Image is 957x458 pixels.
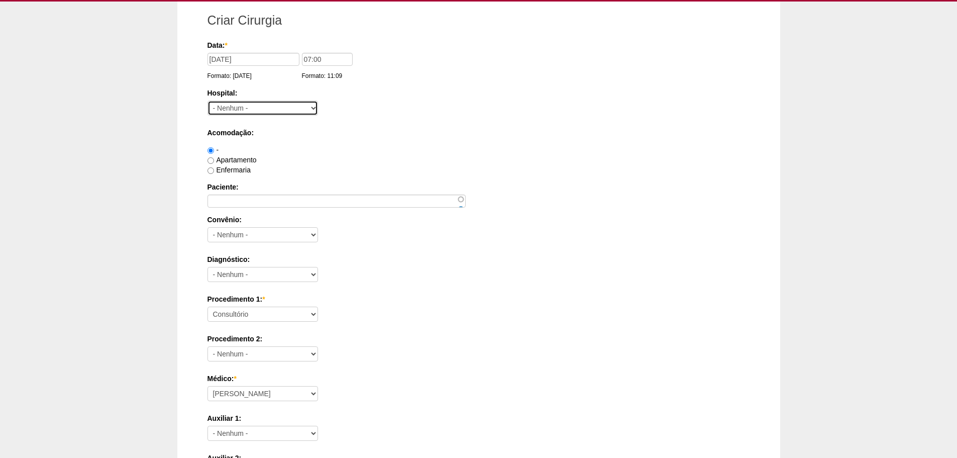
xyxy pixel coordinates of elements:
label: Enfermaria [207,166,251,174]
label: Data: [207,40,747,50]
label: Acomodação: [207,128,750,138]
span: Este campo é obrigatório. [225,41,228,49]
h1: Criar Cirurgia [207,14,750,27]
input: Enfermaria [207,167,214,174]
label: - [207,146,219,154]
input: - [207,147,214,154]
label: Procedimento 2: [207,334,750,344]
label: Auxiliar 1: [207,413,750,423]
div: Formato: [DATE] [207,71,302,81]
label: Procedimento 1: [207,294,750,304]
div: Formato: 11:09 [302,71,355,81]
label: Convênio: [207,215,750,225]
label: Diagnóstico: [207,254,750,264]
span: Este campo é obrigatório. [262,295,265,303]
label: Apartamento [207,156,257,164]
label: Hospital: [207,88,750,98]
input: Apartamento [207,157,214,164]
span: Este campo é obrigatório. [234,375,236,383]
label: Médico: [207,374,750,384]
label: Paciente: [207,182,750,192]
